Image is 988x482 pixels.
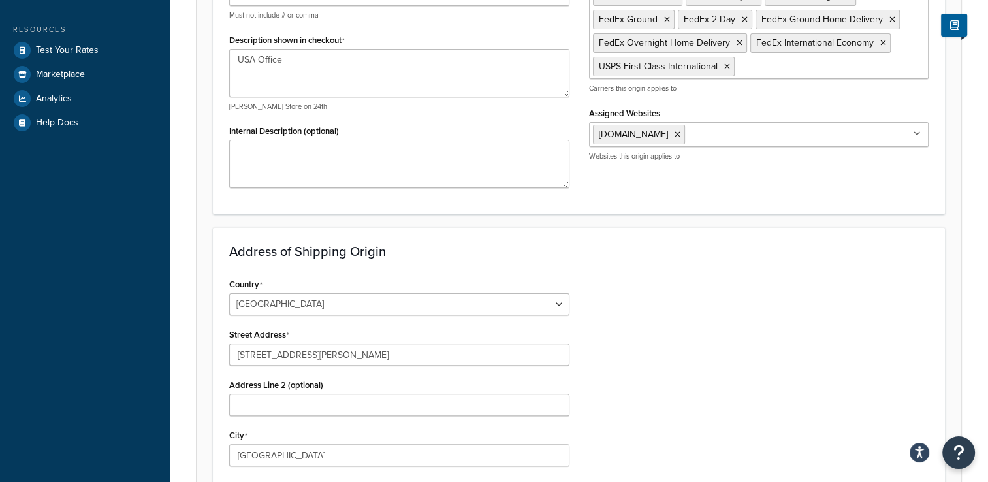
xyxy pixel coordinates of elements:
[941,14,967,37] button: Show Help Docs
[10,24,160,35] div: Resources
[36,69,85,80] span: Marketplace
[36,118,78,129] span: Help Docs
[229,102,569,112] p: [PERSON_NAME] Store on 24th
[589,108,660,118] label: Assigned Websites
[589,84,929,93] p: Carriers this origin applies to
[229,10,569,20] p: Must not include # or comma
[229,244,929,259] h3: Address of Shipping Origin
[599,36,730,50] span: FedEx Overnight Home Delivery
[589,152,929,161] p: Websites this origin applies to
[229,280,263,290] label: Country
[10,87,160,110] a: Analytics
[599,59,718,73] span: USPS First Class International
[10,63,160,86] a: Marketplace
[756,36,874,50] span: FedEx International Economy
[36,93,72,104] span: Analytics
[229,126,339,136] label: Internal Description (optional)
[229,35,345,46] label: Description shown in checkout
[761,12,883,26] span: FedEx Ground Home Delivery
[36,45,99,56] span: Test Your Rates
[599,12,658,26] span: FedEx Ground
[10,39,160,62] a: Test Your Rates
[229,49,569,97] textarea: USA Office
[229,430,247,441] label: City
[10,111,160,135] a: Help Docs
[942,436,975,469] button: Open Resource Center
[684,12,735,26] span: FedEx 2-Day
[229,330,289,340] label: Street Address
[599,127,668,141] span: [DOMAIN_NAME]
[229,380,323,390] label: Address Line 2 (optional)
